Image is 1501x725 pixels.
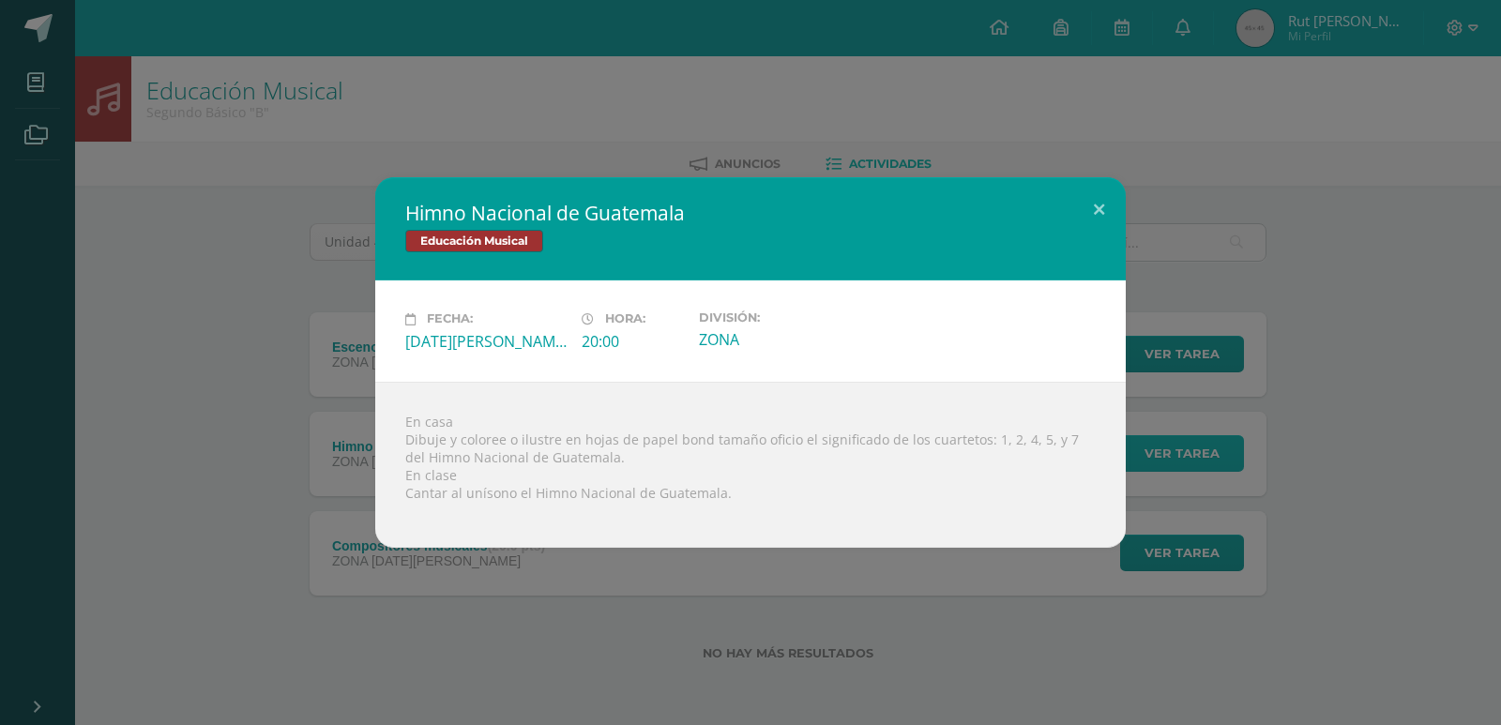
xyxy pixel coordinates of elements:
div: 20:00 [582,331,684,352]
button: Close (Esc) [1072,177,1126,241]
div: En casa Dibuje y coloree o ilustre en hojas de papel bond tamaño oficio el significado de los cua... [375,382,1126,548]
span: Educación Musical [405,230,543,252]
h2: Himno Nacional de Guatemala [405,200,1096,226]
label: División: [699,310,860,325]
div: ZONA [699,329,860,350]
span: Fecha: [427,312,473,326]
div: [DATE][PERSON_NAME] [405,331,567,352]
span: Hora: [605,312,645,326]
